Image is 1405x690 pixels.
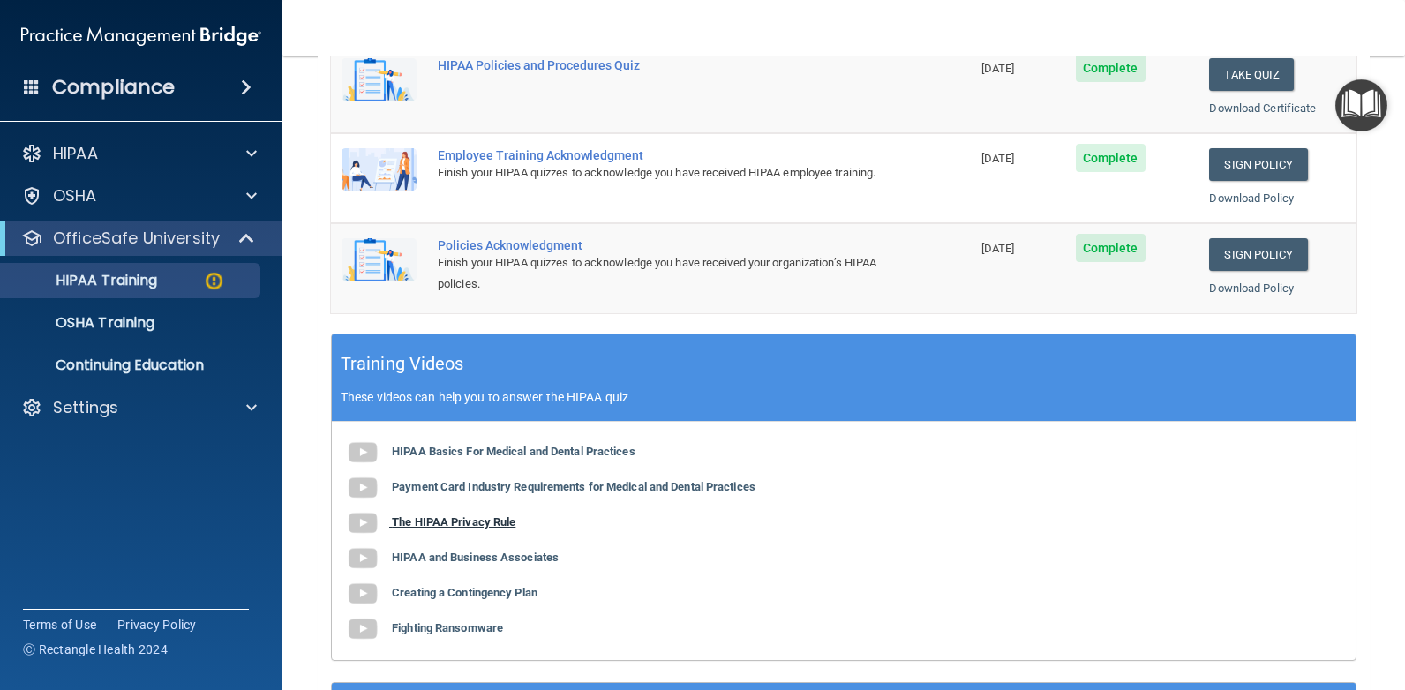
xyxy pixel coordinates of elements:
[11,314,154,332] p: OSHA Training
[23,616,96,634] a: Terms of Use
[11,356,252,374] p: Continuing Education
[438,58,883,72] div: HIPAA Policies and Procedures Quiz
[21,19,261,54] img: PMB logo
[53,185,97,206] p: OSHA
[1209,281,1294,295] a: Download Policy
[392,551,559,564] b: HIPAA and Business Associates
[53,397,118,418] p: Settings
[21,397,257,418] a: Settings
[438,162,883,184] div: Finish your HIPAA quizzes to acknowledge you have received HIPAA employee training.
[1209,58,1294,91] button: Take Quiz
[392,586,537,599] b: Creating a Contingency Plan
[1076,54,1146,82] span: Complete
[345,611,380,647] img: gray_youtube_icon.38fcd6cc.png
[341,349,464,379] h5: Training Videos
[1209,101,1316,115] a: Download Certificate
[981,62,1015,75] span: [DATE]
[1209,191,1294,205] a: Download Policy
[53,143,98,164] p: HIPAA
[52,75,175,100] h4: Compliance
[21,143,257,164] a: HIPAA
[341,390,1347,404] p: These videos can help you to answer the HIPAA quiz
[392,621,503,634] b: Fighting Ransomware
[1335,79,1387,131] button: Open Resource Center
[1209,238,1307,271] a: Sign Policy
[1209,148,1307,181] a: Sign Policy
[345,506,380,541] img: gray_youtube_icon.38fcd6cc.png
[392,445,635,458] b: HIPAA Basics For Medical and Dental Practices
[21,228,256,249] a: OfficeSafe University
[1076,234,1146,262] span: Complete
[345,576,380,611] img: gray_youtube_icon.38fcd6cc.png
[53,228,220,249] p: OfficeSafe University
[203,270,225,292] img: warning-circle.0cc9ac19.png
[438,148,883,162] div: Employee Training Acknowledgment
[438,238,883,252] div: Policies Acknowledgment
[981,242,1015,255] span: [DATE]
[392,515,515,529] b: The HIPAA Privacy Rule
[345,470,380,506] img: gray_youtube_icon.38fcd6cc.png
[11,272,157,289] p: HIPAA Training
[392,480,755,493] b: Payment Card Industry Requirements for Medical and Dental Practices
[981,152,1015,165] span: [DATE]
[345,435,380,470] img: gray_youtube_icon.38fcd6cc.png
[345,541,380,576] img: gray_youtube_icon.38fcd6cc.png
[1076,144,1146,172] span: Complete
[21,185,257,206] a: OSHA
[438,252,883,295] div: Finish your HIPAA quizzes to acknowledge you have received your organization’s HIPAA policies.
[23,641,168,658] span: Ⓒ Rectangle Health 2024
[117,616,197,634] a: Privacy Policy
